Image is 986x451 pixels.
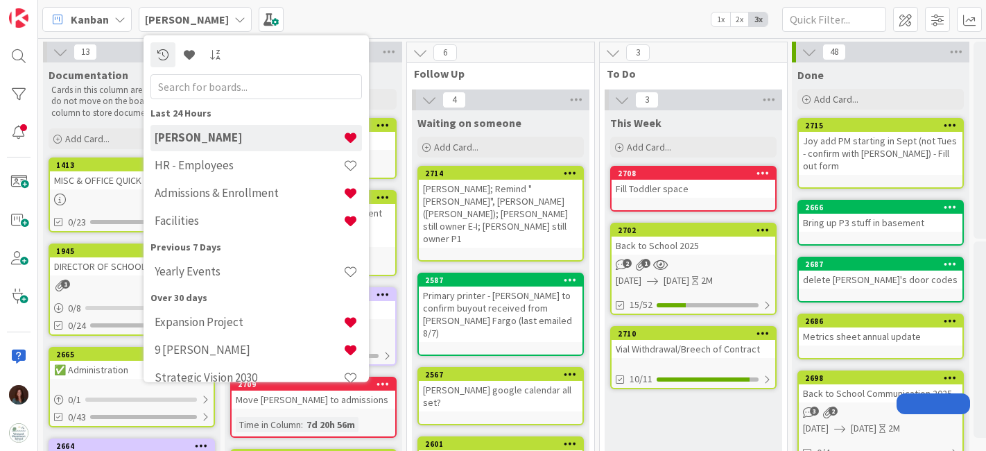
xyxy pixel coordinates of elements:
span: 2 [829,407,838,416]
h4: Yearly Events [155,264,343,278]
div: 2702 [612,224,775,237]
div: 2710 [618,329,775,339]
div: 2709 [238,380,395,389]
span: [DATE] [803,421,829,436]
div: MISC & OFFICE QUICK REFERENCE [50,171,214,189]
div: 2601 [425,439,582,449]
div: Time in Column [236,417,301,432]
div: 2687 [805,259,962,269]
span: : [301,417,303,432]
span: 6 [433,44,457,61]
div: 2687delete [PERSON_NAME]'s door codes [799,258,962,289]
div: 1413 [56,160,214,170]
span: 3x [749,12,768,26]
div: 2714 [419,167,582,180]
div: 2710Vial Withdrawal/Breech of Contract [612,327,775,358]
a: 1945DIRECTOR OF SCHOOL OPERATIONS0/80/24 [49,244,215,336]
span: To Do [607,67,770,80]
span: Kanban [71,11,109,28]
a: 2715Joy add PM starting in Sept (not Tues - confirm with [PERSON_NAME]) - Fill out form [797,118,964,189]
div: Back to School Communication 2025 [799,384,962,402]
a: 2702Back to School 2025[DATE][DATE]2M15/52 [610,223,777,315]
span: Add Card... [627,141,671,153]
span: Add Card... [65,133,110,145]
a: 1413MISC & OFFICE QUICK REFERENCE0/23 [49,158,215,232]
div: 2715 [799,119,962,132]
img: RF [9,385,28,405]
div: 2687 [799,258,962,271]
img: Visit kanbanzone.com [9,8,28,28]
span: Waiting on someone [417,116,521,130]
p: Cards in this column are static cards that do not move on the board. Use this column to store doc... [51,85,212,119]
div: 2698 [805,373,962,383]
div: 2666 [805,203,962,212]
div: 2702 [618,226,775,235]
a: 2709Move [PERSON_NAME] to admissionsTime in Column:7d 20h 56m [230,377,397,438]
div: 2601 [419,438,582,450]
div: 2587Primary printer - [PERSON_NAME] to confirm buyout received from [PERSON_NAME] Fargo (last ema... [419,274,582,342]
div: Previous 7 Days [150,239,362,254]
a: 2665✅ Administration0/10/43 [49,347,215,427]
a: 2666Bring up P3 stuff in basement [797,200,964,246]
div: 1413 [50,159,214,171]
div: 2666 [799,201,962,214]
span: 4 [442,92,466,108]
span: 1 [61,280,70,289]
div: 1945DIRECTOR OF SCHOOL OPERATIONS [50,245,214,275]
div: ✅ Administration [50,361,214,379]
span: 3 [626,44,650,61]
h4: [PERSON_NAME] [155,130,343,144]
div: 0/8 [50,300,214,317]
span: 10/11 [630,372,652,386]
div: 2708 [618,169,775,178]
div: 1945 [50,245,214,257]
h4: Strategic Vision 2030 [155,371,343,384]
div: 2665✅ Administration [50,348,214,379]
div: Bring up P3 stuff in basement [799,214,962,232]
div: 1413MISC & OFFICE QUICK REFERENCE [50,159,214,189]
a: 2687delete [PERSON_NAME]'s door codes [797,257,964,303]
div: Joy add PM starting in Sept (not Tues - confirm with [PERSON_NAME]) - Fill out form [799,132,962,175]
h4: Admissions & Enrollment [155,186,343,200]
span: 0 / 8 [68,301,81,316]
span: Follow Up [414,67,577,80]
div: Back to School 2025 [612,237,775,255]
img: avatar [9,423,28,443]
div: 1945 [56,246,214,256]
div: 2709 [232,378,395,391]
div: 2708Fill Toddler space [612,167,775,198]
span: 3 [810,407,819,416]
span: [DATE] [616,273,641,288]
a: 2686Metrics sheet annual update [797,314,964,359]
div: Metrics sheet annual update [799,327,962,346]
div: Fill Toddler space [612,180,775,198]
div: delete [PERSON_NAME]'s door codes [799,271,962,289]
div: 2686 [805,316,962,326]
div: 2587 [425,275,582,285]
div: 2710 [612,327,775,340]
span: Done [797,68,824,82]
div: 2M [701,273,713,288]
div: 2567[PERSON_NAME] google calendar all set? [419,368,582,411]
a: 2708Fill Toddler space [610,166,777,212]
div: 2686 [799,315,962,327]
div: DIRECTOR OF SCHOOL OPERATIONS [50,257,214,275]
span: 1x [711,12,730,26]
h4: Expansion Project [155,315,343,329]
div: 2715 [805,121,962,130]
span: 2x [730,12,749,26]
div: 2686Metrics sheet annual update [799,315,962,346]
div: [PERSON_NAME] google calendar all set? [419,381,582,411]
div: 2709Move [PERSON_NAME] to admissions [232,378,395,409]
div: 2666Bring up P3 stuff in basement [799,201,962,232]
div: Move [PERSON_NAME] to admissions [232,391,395,409]
a: 2567[PERSON_NAME] google calendar all set? [417,367,584,425]
span: 0/43 [68,410,86,425]
span: Add Card... [434,141,478,153]
div: 7d 20h 56m [303,417,358,432]
div: 2587 [419,274,582,287]
a: 2710Vial Withdrawal/Breech of Contract10/11 [610,326,777,389]
div: 2M [888,421,900,436]
div: Primary printer - [PERSON_NAME] to confirm buyout received from [PERSON_NAME] Fargo (last emailed... [419,287,582,342]
h4: HR - Employees [155,158,343,172]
